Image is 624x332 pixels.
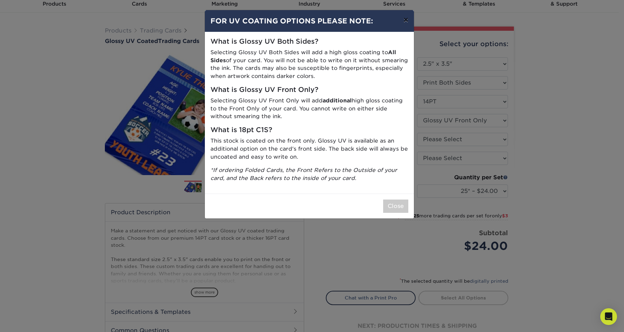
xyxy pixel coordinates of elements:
i: *If ordering Folded Cards, the Front Refers to the Outside of your card, and the Back refers to t... [210,167,397,181]
button: Close [383,200,408,213]
div: Open Intercom Messenger [600,308,617,325]
h4: FOR UV COATING OPTIONS PLEASE NOTE: [210,16,408,26]
p: Selecting Glossy UV Both Sides will add a high gloss coating to of your card. You will not be abl... [210,49,408,80]
strong: additional [323,97,352,104]
h5: What is 18pt C1S? [210,126,408,134]
button: × [398,10,414,30]
strong: All Sides [210,49,396,64]
p: Selecting Glossy UV Front Only will add high gloss coating to the Front Only of your card. You ca... [210,97,408,121]
h5: What is Glossy UV Both Sides? [210,38,408,46]
h5: What is Glossy UV Front Only? [210,86,408,94]
p: This stock is coated on the front only. Glossy UV is available as an additional option on the car... [210,137,408,161]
